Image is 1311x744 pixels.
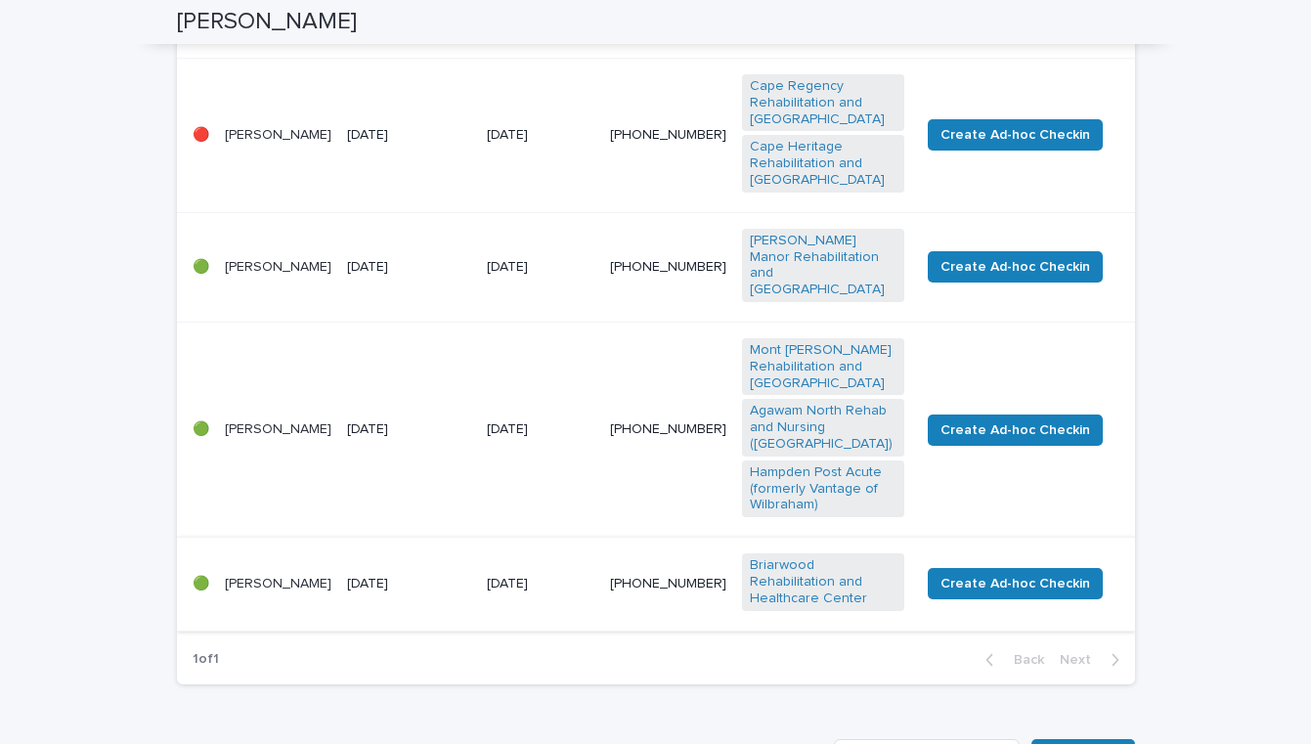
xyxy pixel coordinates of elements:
p: [DATE] [347,259,472,276]
span: Create Ad-hoc Checkin [940,574,1090,593]
tr: 🟢[PERSON_NAME][DATE][DATE][PHONE_NUMBER]Briarwood Rehabilitation and Healthcare Center Create Ad-... [177,538,1135,631]
tr: 🟢[PERSON_NAME][DATE][DATE][PHONE_NUMBER][PERSON_NAME] Manor Rehabilitation and [GEOGRAPHIC_DATA] ... [177,212,1135,322]
a: Hampden Post Acute (formerly Vantage of Wilbraham) [750,464,896,513]
button: Create Ad-hoc Checkin [928,568,1103,599]
tr: 🟢[PERSON_NAME][DATE][DATE][PHONE_NUMBER]Mont [PERSON_NAME] Rehabilitation and [GEOGRAPHIC_DATA] A... [177,322,1135,537]
p: 🔴 [193,127,209,144]
span: Create Ad-hoc Checkin [940,420,1090,440]
a: [PHONE_NUMBER] [610,577,726,591]
a: Briarwood Rehabilitation and Healthcare Center [750,557,896,606]
p: 🟢 [193,576,209,592]
a: [PHONE_NUMBER] [610,260,726,274]
p: [DATE] [347,421,472,438]
span: Next [1060,653,1103,667]
a: Agawam North Rehab and Nursing ([GEOGRAPHIC_DATA]) [750,403,896,452]
tr: 🔴[PERSON_NAME][DATE][DATE][PHONE_NUMBER]Cape Regency Rehabilitation and [GEOGRAPHIC_DATA] Cape He... [177,58,1135,212]
a: [PHONE_NUMBER] [610,128,726,142]
p: 🟢 [193,421,209,438]
a: Cape Heritage Rehabilitation and [GEOGRAPHIC_DATA] [750,139,896,188]
button: Back [970,651,1052,669]
h2: [PERSON_NAME] [177,8,357,36]
p: 🟢 [193,259,209,276]
a: Cape Regency Rehabilitation and [GEOGRAPHIC_DATA] [750,78,896,127]
p: [DATE] [487,259,594,276]
span: Create Ad-hoc Checkin [940,125,1090,145]
a: [PERSON_NAME] Manor Rehabilitation and [GEOGRAPHIC_DATA] [750,233,896,298]
span: Back [1002,653,1044,667]
p: [DATE] [487,421,594,438]
p: [PERSON_NAME] [225,421,331,438]
button: Create Ad-hoc Checkin [928,251,1103,283]
p: [DATE] [487,576,594,592]
span: Create Ad-hoc Checkin [940,257,1090,277]
button: Create Ad-hoc Checkin [928,415,1103,446]
button: Create Ad-hoc Checkin [928,119,1103,151]
a: [PHONE_NUMBER] [610,422,726,436]
button: Next [1052,651,1135,669]
a: Mont [PERSON_NAME] Rehabilitation and [GEOGRAPHIC_DATA] [750,342,896,391]
p: 1 of 1 [177,635,235,683]
p: [PERSON_NAME] [225,127,331,144]
p: [DATE] [347,576,472,592]
p: [PERSON_NAME] [225,576,331,592]
p: [DATE] [487,127,594,144]
p: [DATE] [347,127,472,144]
p: [PERSON_NAME] [225,259,331,276]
